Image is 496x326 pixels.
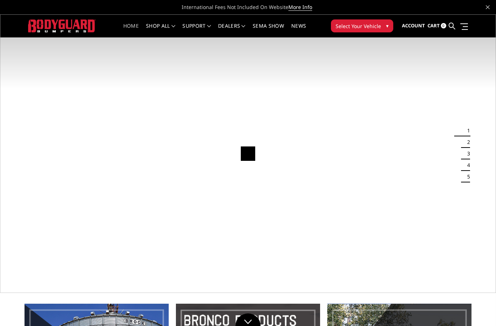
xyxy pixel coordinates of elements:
a: SEMA Show [253,23,284,37]
a: shop all [146,23,175,37]
button: 5 of 5 [463,171,470,182]
span: 0 [441,23,446,28]
a: Support [182,23,211,37]
a: Dealers [218,23,245,37]
a: Account [402,16,425,36]
a: News [291,23,306,37]
a: More Info [288,4,312,11]
button: Select Your Vehicle [331,19,393,32]
span: Account [402,22,425,29]
span: ▾ [386,22,389,30]
button: 3 of 5 [463,148,470,159]
span: Select Your Vehicle [336,22,381,30]
button: 1 of 5 [463,125,470,136]
a: Cart 0 [428,16,446,36]
span: Cart [428,22,440,29]
a: Home [123,23,139,37]
button: 2 of 5 [463,136,470,148]
button: 4 of 5 [463,159,470,171]
img: BODYGUARD BUMPERS [28,19,96,33]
